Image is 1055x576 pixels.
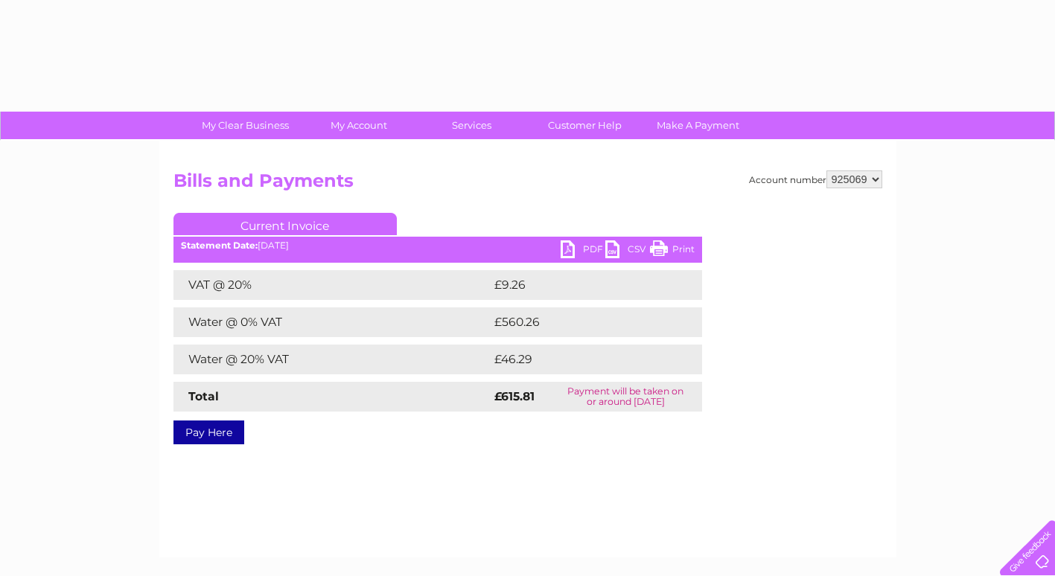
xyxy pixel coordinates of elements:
[549,382,702,412] td: Payment will be taken on or around [DATE]
[173,420,244,444] a: Pay Here
[184,112,307,139] a: My Clear Business
[410,112,533,139] a: Services
[173,240,702,251] div: [DATE]
[173,307,491,337] td: Water @ 0% VAT
[173,270,491,300] td: VAT @ 20%
[650,240,695,262] a: Print
[188,389,219,403] strong: Total
[491,345,672,374] td: £46.29
[605,240,650,262] a: CSV
[637,112,759,139] a: Make A Payment
[494,389,535,403] strong: £615.81
[173,213,397,235] a: Current Invoice
[491,270,668,300] td: £9.26
[523,112,646,139] a: Customer Help
[173,170,882,199] h2: Bills and Payments
[749,170,882,188] div: Account number
[561,240,605,262] a: PDF
[491,307,676,337] td: £560.26
[173,345,491,374] td: Water @ 20% VAT
[181,240,258,251] b: Statement Date:
[297,112,420,139] a: My Account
